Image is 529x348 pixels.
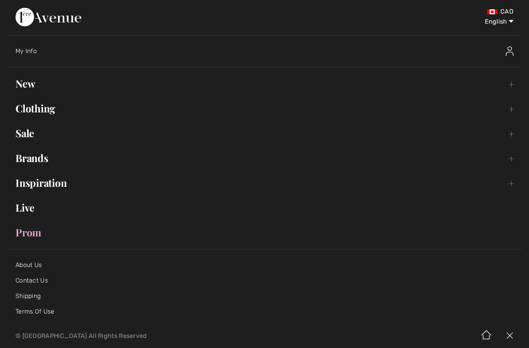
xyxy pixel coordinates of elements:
a: Live [8,199,521,216]
img: My Info [506,47,514,56]
a: About Us [15,261,42,269]
a: Clothing [8,100,521,117]
a: Inspiration [8,174,521,191]
a: Privacy Policy [15,323,58,331]
a: Shipping [15,292,41,300]
img: Home [475,324,498,348]
span: My Info [15,47,37,55]
p: © [GEOGRAPHIC_DATA] All Rights Reserved [15,333,311,339]
a: Contact Us [15,277,48,284]
a: My InfoMy Info [15,39,521,64]
img: X [498,324,521,348]
a: Prom [8,224,521,241]
a: Sale [8,125,521,142]
a: Terms Of Use [15,308,55,315]
img: 1ère Avenue [15,8,81,26]
div: CAD [311,8,514,16]
a: Brands [8,150,521,167]
a: New [8,75,521,92]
